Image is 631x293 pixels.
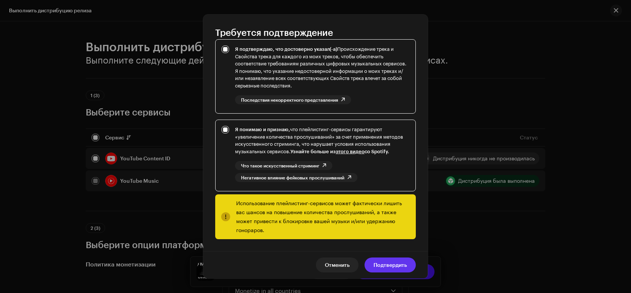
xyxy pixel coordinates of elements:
div: Происхождение трека и Свойства трека для каждого из моих треков, чтобы обеспечить соответствие тр... [235,46,409,89]
strong: Я подтверждаю, что достоверно указал(-а) [235,46,337,52]
span: Что такое искусственный стриминг [241,163,319,168]
span: Последствия некорректного представления [241,97,338,102]
span: Отменить [325,257,350,272]
span: Требуется подтверждение [215,27,333,38]
p-togglebutton: Я подтверждаю, что достоверно указал(-а)Происхождение трека и Свойства трека для каждого из моих ... [215,39,416,114]
strong: Узнайте больше из со Spotify. [290,148,389,154]
a: этого видео [336,148,365,154]
span: Негативное влияние фейковых прослушиваний [241,175,344,180]
p-togglebutton: Я понимаю и признаю,что плейлистинг-сервисы гарантируют «увеличение количества прослушиваний» за ... [215,120,416,191]
div: что плейлистинг-сервисы гарантируют «увеличение количества прослушиваний» за счет применения мето... [235,126,409,155]
span: Подтвердить [374,257,407,272]
div: Использование плейлистинг-сервисов может фактически лишить вас шансов на повышение количества про... [236,199,410,235]
button: Отменить [316,257,359,272]
strong: Я понимаю и признаю, [235,126,290,132]
button: Подтвердить [365,257,416,272]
